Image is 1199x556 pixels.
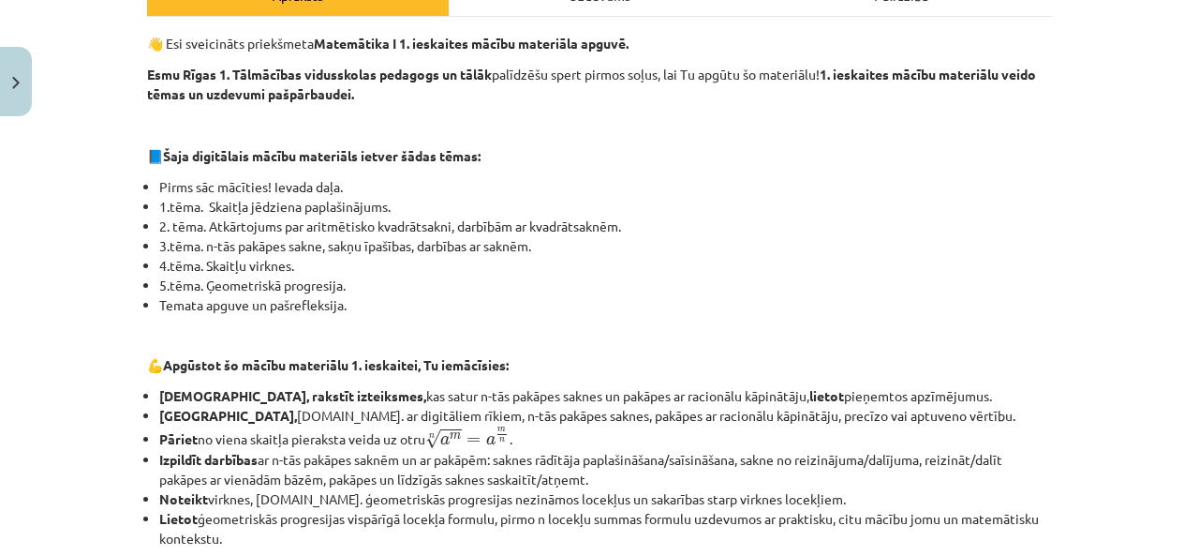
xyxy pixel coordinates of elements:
[163,147,481,164] strong: Šaja digitālais mācību materiāls ietver šādas tēmas:
[159,490,208,507] b: Noteikt
[159,451,258,468] b: Izpildīt darbības
[159,386,1052,406] li: kas satur n-tās pakāpes saknes un pakāpes ar racionālu kāpinātāju, pieņemtos apzīmējumus.
[147,34,1052,53] p: 👋 Esi sveicināts priekšmeta
[159,236,1052,256] li: 3.tēma. n-tās pakāpes sakne, sakņu īpašības, darbības ar saknēm.
[159,276,1052,295] li: 5.tēma. Ģeometriskā progresija.
[499,438,505,443] span: n
[147,66,492,83] b: Esmu Rīgas 1. Tālmācības vidusskolas pedagogs un tālāk
[159,407,297,424] b: [GEOGRAPHIC_DATA],
[497,428,506,432] span: m
[12,77,20,89] img: icon-close-lesson-0947bae3869378f0d4975bcd49f059093ad1ed9edebbc8119c70593378902aed.svg
[147,355,1052,375] p: 💪
[159,387,426,404] b: [DEMOGRAPHIC_DATA], rakstīt izteiksmes,
[147,146,1052,166] p: 📘
[159,406,1052,426] li: [DOMAIN_NAME]. ar digitāliem rīkiem, n-tās pakāpes saknes, pakāpes ar racionālu kāpinātāju, precī...
[159,509,1052,548] li: ģeometriskās progresijas vispārīgā locekļa formulu, pirmo n locekļu summas formulu uzdevumos ar p...
[440,436,450,445] span: a
[163,356,509,373] b: Apgūstot šo mācību materiālu 1. ieskaitei, Tu iemācīsies:
[159,177,1052,197] li: Pirms sāc mācīties! Ievada daļa.
[159,295,1052,315] li: Temata apguve un pašrefleksija.
[159,510,198,527] b: Lietot
[159,217,1052,236] li: 2. tēma. Atkārtojums par aritmētisko kvadrātsakni, darbībām ar kvadrātsaknēm.
[159,430,198,447] b: Pāriet
[486,436,496,445] span: a
[159,426,1052,450] li: no viena skaitļa pieraksta veida uz otru .
[425,429,440,449] span: √
[809,387,844,404] b: lietot
[159,450,1052,489] li: ar n-tās pakāpes saknēm un ar pakāpēm: saknes rādītāja paplašināšana/saīsināšana, sakne no reizin...
[159,489,1052,509] li: virknes, [DOMAIN_NAME]. ģeometriskās progresijas nezināmos locekļus un sakarības starp virknes lo...
[314,35,629,52] b: Matemātika I 1. ieskaites mācību materiāla apguvē.
[147,65,1052,104] p: palīdzēšu spert pirmos soļus, lai Tu apgūtu šo materiālu!
[159,197,1052,217] li: 1.tēma. Skaitļa jēdziena paplašinājums.
[159,256,1052,276] li: 4.tēma. Skaitļu virknes.
[450,433,461,440] span: m
[466,437,481,444] span: =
